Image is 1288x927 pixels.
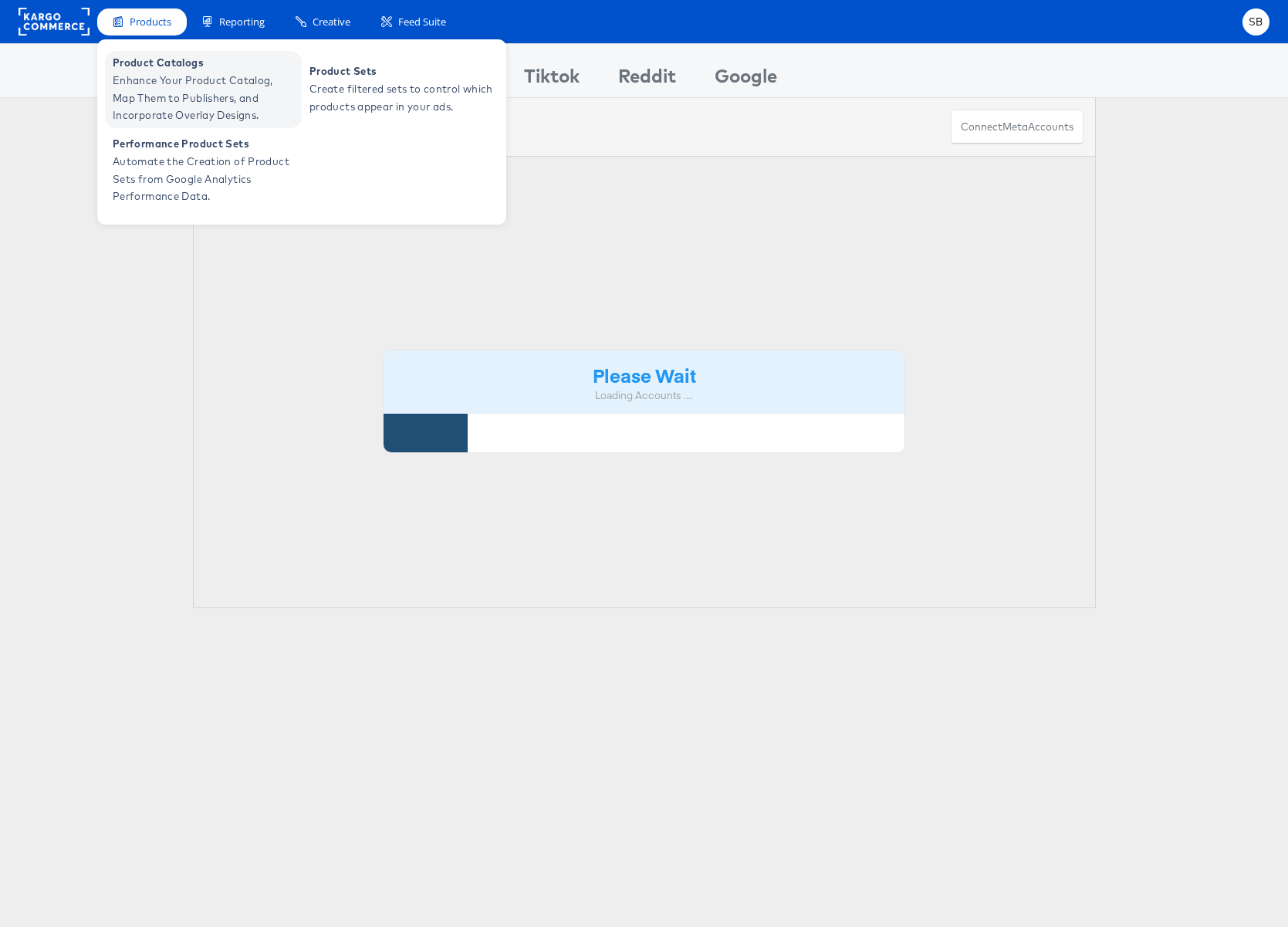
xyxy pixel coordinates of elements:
[398,15,446,29] span: Feed Suite
[105,51,302,128] a: Product Catalogs Enhance Your Product Catalog, Map Them to Publishers, and Incorporate Overlay De...
[113,135,298,153] span: Performance Product Sets
[113,72,298,124] span: Enhance Your Product Catalog, Map Them to Publishers, and Incorporate Overlay Designs.
[219,15,265,29] span: Reporting
[395,388,894,403] div: Loading Accounts ....
[618,63,676,97] div: Reddit
[313,15,350,29] span: Creative
[1249,17,1263,27] span: SB
[113,153,298,205] span: Automate the Creation of Product Sets from Google Analytics Performance Data.
[130,15,171,29] span: Products
[302,51,499,128] a: Product Sets Create filtered sets to control which products appear in your ads.
[113,54,298,72] span: Product Catalogs
[524,63,580,97] div: Tiktok
[105,132,302,209] a: Performance Product Sets Automate the Creation of Product Sets from Google Analytics Performance ...
[593,362,696,387] strong: Please Wait
[309,80,495,116] span: Create filtered sets to control which products appear in your ads.
[715,63,777,97] div: Google
[1002,120,1028,134] span: meta
[951,110,1083,144] button: ConnectmetaAccounts
[309,63,495,80] span: Product Sets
